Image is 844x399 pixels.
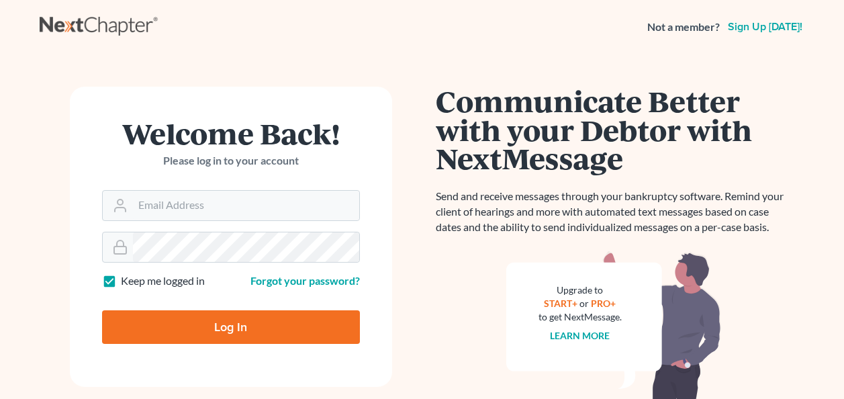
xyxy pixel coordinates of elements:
input: Email Address [133,191,359,220]
p: Please log in to your account [102,153,360,169]
div: Upgrade to [538,283,622,297]
div: to get NextMessage. [538,310,622,324]
h1: Communicate Better with your Debtor with NextMessage [436,87,792,173]
label: Keep me logged in [121,273,205,289]
a: START+ [544,298,577,309]
a: Forgot your password? [250,274,360,287]
input: Log In [102,310,360,344]
span: or [579,298,589,309]
a: PRO+ [591,298,616,309]
a: Sign up [DATE]! [725,21,805,32]
strong: Not a member? [647,19,720,35]
a: Learn more [550,330,610,341]
h1: Welcome Back! [102,119,360,148]
p: Send and receive messages through your bankruptcy software. Remind your client of hearings and mo... [436,189,792,235]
